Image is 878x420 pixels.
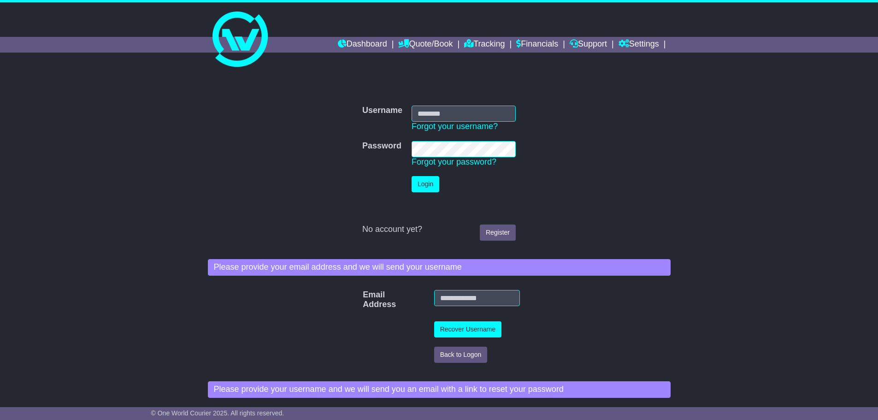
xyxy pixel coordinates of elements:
div: Please provide your email address and we will send your username [208,259,671,276]
button: Recover Username [434,321,502,337]
label: Username [362,106,402,116]
button: Back to Logon [434,347,488,363]
span: © One World Courier 2025. All rights reserved. [151,409,284,417]
div: No account yet? [362,225,516,235]
label: Password [362,141,401,151]
a: Settings [619,37,659,53]
a: Forgot your password? [412,157,496,166]
div: Please provide your username and we will send you an email with a link to reset your password [208,381,671,398]
a: Quote/Book [398,37,453,53]
label: Email Address [358,290,375,310]
a: Financials [516,37,558,53]
a: Tracking [464,37,505,53]
a: Support [570,37,607,53]
a: Register [480,225,516,241]
a: Dashboard [338,37,387,53]
a: Forgot your username? [412,122,498,131]
button: Login [412,176,439,192]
